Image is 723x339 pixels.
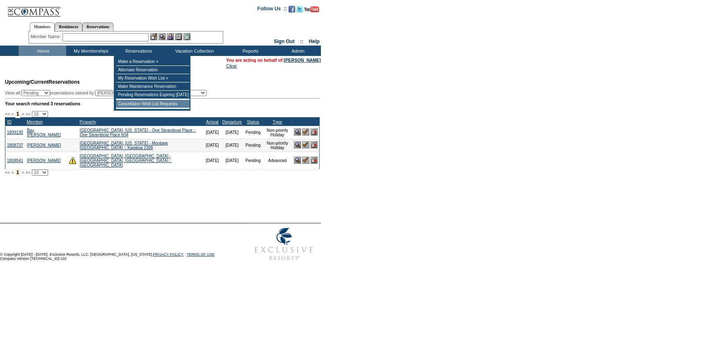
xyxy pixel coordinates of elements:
a: [PERSON_NAME] [284,58,321,63]
img: Exclusive Resorts [247,223,321,265]
a: [GEOGRAPHIC_DATA], [US_STATE] - One Steamboat Place :: One Steamboat Place 604 [80,128,196,137]
img: There are insufficient days and/or tokens to cover this reservation [69,157,76,164]
a: PRIVACY POLICY [153,252,183,257]
a: Bay, [PERSON_NAME] [27,128,61,137]
td: Pending [243,152,263,169]
a: 1808541 [7,158,23,163]
span: << [5,170,10,175]
td: Non-priority Holiday [263,126,292,139]
a: Sign Out [274,39,294,44]
img: View Reservation [294,157,301,164]
a: [PERSON_NAME] [27,143,61,148]
img: View [159,33,166,40]
div: Member Name: [31,33,63,40]
span: > [22,170,24,175]
td: [DATE] [221,126,243,139]
a: Property [80,119,96,124]
span: You are acting on behalf of: [226,58,321,63]
img: b_edit.gif [150,33,157,40]
td: My Memberships [66,46,114,56]
a: ID [7,119,12,124]
img: View Reservation [294,141,301,148]
div: Your search returned 3 reservations [5,101,320,106]
span: < [11,170,14,175]
td: Make a Reservation » [116,58,190,66]
img: b_calculator.gif [183,33,190,40]
td: Pending Reservations Expiring [DATE] [116,91,190,99]
span: Upcoming/Current [5,79,48,85]
td: [DATE] [221,139,243,152]
a: Subscribe to our YouTube Channel [304,8,319,13]
a: Reservations [82,22,113,31]
span: :: [300,39,304,44]
td: [DATE] [204,126,220,139]
div: View all: reservations owned by: [5,90,210,96]
a: Departure [222,119,242,124]
td: Reservations [114,46,161,56]
td: [DATE] [204,139,220,152]
a: Help [309,39,320,44]
img: Reservations [175,33,182,40]
a: Residences [55,22,82,31]
img: Cancel Reservation [311,157,318,164]
a: TERMS OF USE [187,252,215,257]
a: Status [247,119,259,124]
td: Advanced [263,152,292,169]
a: [GEOGRAPHIC_DATA], [US_STATE] - Montage [GEOGRAPHIC_DATA] :: Kapalua 2308 [80,141,168,150]
a: Follow us on Twitter [296,8,303,13]
a: Type [272,119,282,124]
span: > [22,111,24,116]
img: Become our fan on Facebook [289,6,295,12]
span: 1 [15,168,21,177]
td: [DATE] [204,152,220,169]
span: Reservations [5,79,80,85]
td: [DATE] [221,152,243,169]
td: Cancellation Wish List Requests [116,100,190,108]
img: Confirm Reservation [302,128,309,136]
a: Clear [226,63,237,68]
a: [PERSON_NAME] [27,158,61,163]
td: Reports [226,46,273,56]
a: 1809130 [7,130,23,135]
img: Confirm Reservation [302,157,309,164]
td: Pending [243,126,263,139]
img: Subscribe to our YouTube Channel [304,6,319,12]
a: Member [27,119,43,124]
td: Alternate Reservation [116,66,190,74]
span: >> [25,111,30,116]
a: 1808737 [7,143,23,148]
td: My Reservation Wish List » [116,74,190,82]
td: Vacation Collection [161,46,226,56]
td: Non-priority Holiday [263,139,292,152]
td: Pending [243,139,263,152]
span: >> [25,170,30,175]
td: Home [19,46,66,56]
a: [GEOGRAPHIC_DATA], [GEOGRAPHIC_DATA] - [GEOGRAPHIC_DATA], [GEOGRAPHIC_DATA] :: [GEOGRAPHIC_DATA] [80,154,172,167]
span: < [11,111,14,116]
a: Become our fan on Facebook [289,8,295,13]
img: Cancel Reservation [311,141,318,148]
td: Follow Us :: [258,5,287,15]
img: Follow us on Twitter [296,6,303,12]
td: Admin [273,46,321,56]
img: View Reservation [294,128,301,136]
img: Confirm Reservation [302,141,309,148]
span: 1 [15,110,21,118]
a: Arrival [206,119,219,124]
img: Impersonate [167,33,174,40]
td: Make Maintenance Reservation [116,82,190,91]
img: Cancel Reservation [311,128,318,136]
span: << [5,111,10,116]
a: Members [30,22,55,31]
